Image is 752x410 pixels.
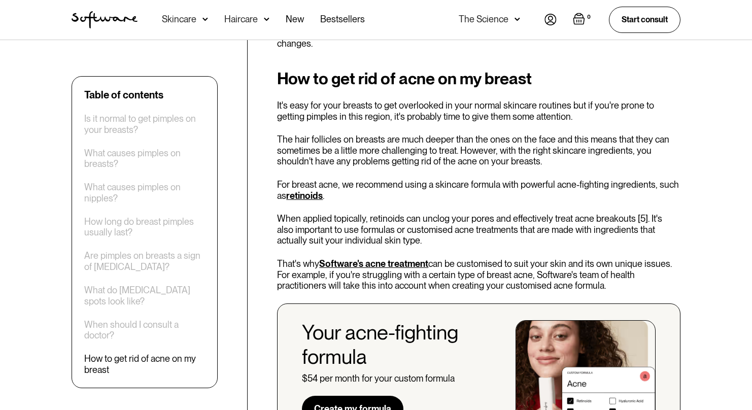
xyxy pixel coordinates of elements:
[84,182,205,203] a: What causes pimples on nipples?
[277,179,680,201] p: For breast acne, we recommend using a skincare formula with powerful acne-fighting ingredients, s...
[84,319,205,341] a: When should I consult a doctor?
[84,250,205,272] a: Are pimples on breasts a sign of [MEDICAL_DATA]?
[84,285,205,306] a: What do [MEDICAL_DATA] spots look like?
[264,14,269,24] img: arrow down
[84,216,205,238] a: How long do breast pimples usually last?
[302,373,455,384] div: $54 per month for your custom formula
[72,11,138,28] a: home
[84,353,205,375] a: How to get rid of acne on my breast
[286,190,323,201] a: retinoids
[277,213,680,246] p: When applied topically, retinoids can unclog your pores and effectively treat acne breakouts [5]....
[277,258,680,291] p: That's why can be customised to suit your skin and its own unique issues. For example, if you're ...
[162,14,196,24] div: Skincare
[84,113,205,135] a: Is it normal to get pimples on your breasts?
[609,7,680,32] a: Start consult
[585,13,593,22] div: 0
[459,14,508,24] div: The Science
[202,14,208,24] img: arrow down
[573,13,593,27] a: Open empty cart
[277,70,680,88] h2: How to get rid of acne on my breast
[84,89,163,101] div: Table of contents
[72,11,138,28] img: Software Logo
[277,100,680,122] p: It's easy for your breasts to get overlooked in your normal skincare routines but if you're prone...
[84,148,205,169] a: What causes pimples on breasts?
[224,14,258,24] div: Haircare
[319,258,428,269] a: Software's acne treatment
[515,14,520,24] img: arrow down
[277,134,680,167] p: The hair follicles on breasts are much deeper than the ones on the face and this means that they ...
[302,320,500,369] div: Your acne-fighting formula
